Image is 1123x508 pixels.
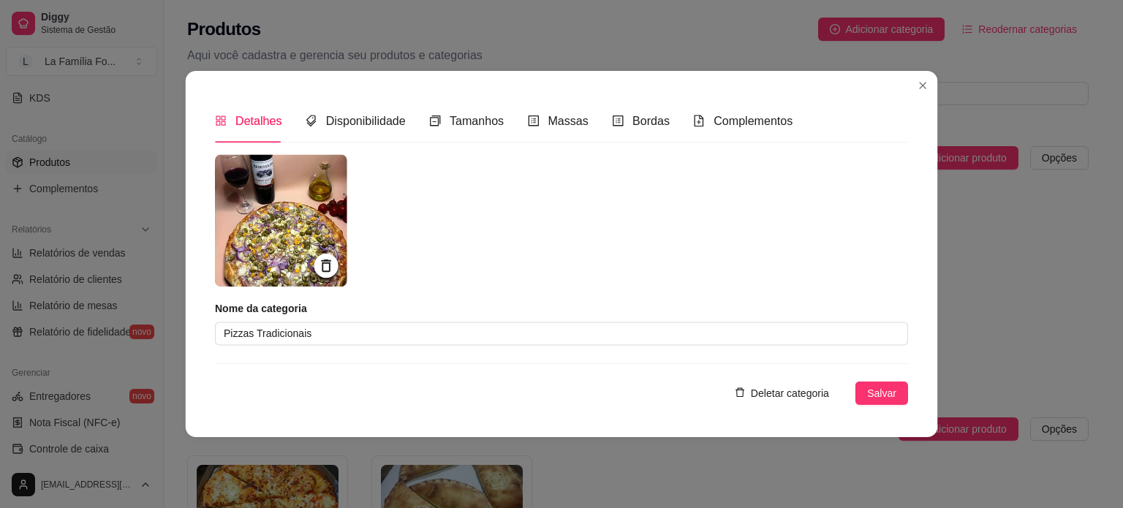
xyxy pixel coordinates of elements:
[867,384,896,401] span: Salvar
[215,301,908,316] article: Nome da categoria
[450,115,504,128] span: Tamanhos
[527,115,539,127] span: profile
[612,115,624,127] span: profile
[235,115,281,128] span: Detalhes
[735,387,745,398] span: delete
[911,74,934,97] button: Close
[855,381,908,404] button: Salvar
[723,381,841,404] button: Deletar categoria
[215,322,908,345] input: Ex.: Pizzas especiais
[714,115,793,128] span: Complementos
[215,154,347,287] img: logo da loja
[326,115,406,128] span: Disponibilidade
[548,115,588,128] span: Massas
[429,115,441,127] span: switcher
[751,384,829,401] span: Deletar categoria
[693,115,705,127] span: file-add
[632,115,670,128] span: Bordas
[215,115,227,127] span: appstore
[306,115,317,127] span: tags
